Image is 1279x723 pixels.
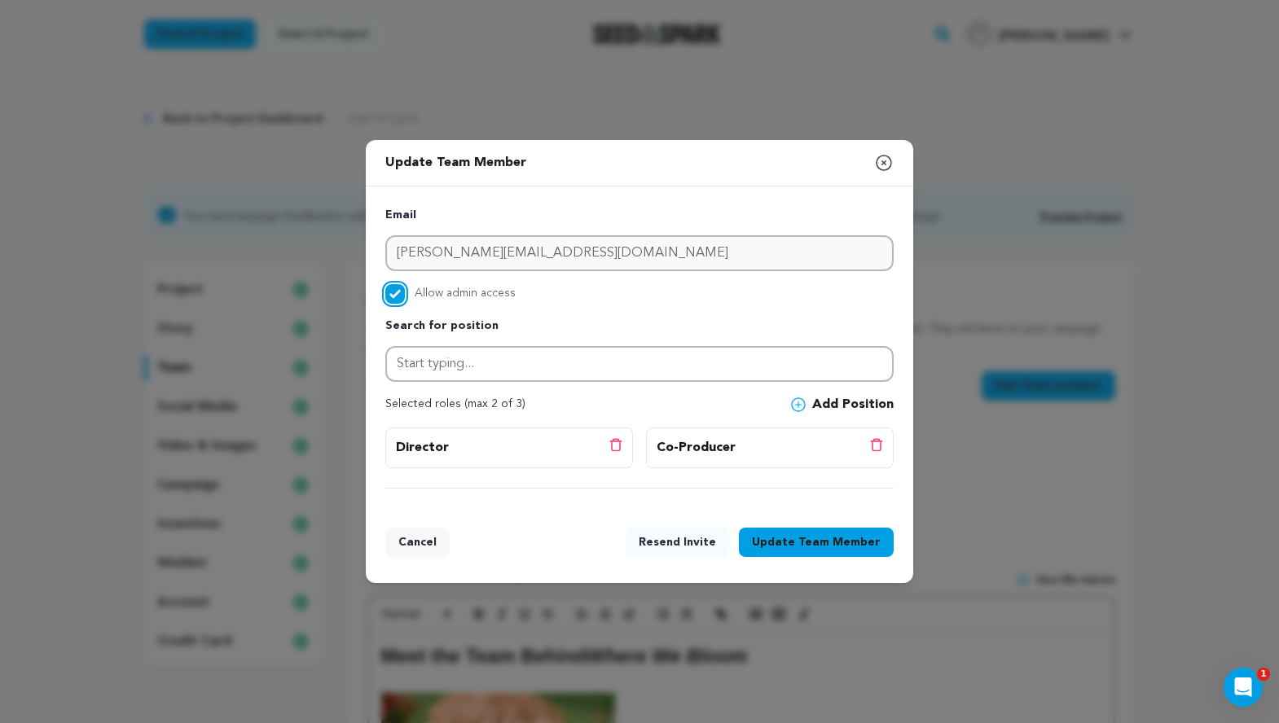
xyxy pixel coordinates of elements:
div: Domain: [DOMAIN_NAME] [42,42,179,55]
button: Cancel [385,528,450,557]
button: Resend Invite [626,528,729,557]
iframe: Intercom live chat [1224,668,1263,707]
img: logo_orange.svg [26,26,39,39]
button: Add Position [791,395,894,414]
p: Search for position [385,317,894,336]
p: Update Team Member [385,147,526,179]
button: UpdateTeam Member [739,528,894,557]
img: tab_domain_overview_orange.svg [44,94,57,107]
span: Team Member [798,534,881,550]
input: Start typing... [385,346,894,382]
img: website_grey.svg [26,42,39,55]
div: Keywords by Traffic [180,96,275,107]
span: Allow admin access [415,284,516,304]
div: v 4.0.25 [46,26,80,39]
img: tab_keywords_by_traffic_grey.svg [162,94,175,107]
input: Email address [385,235,894,271]
input: Allow admin access [385,284,405,304]
p: Email [385,206,894,226]
p: Selected roles (max 2 of 3) [385,395,525,414]
p: Co-Producer [657,438,736,458]
span: 1 [1257,668,1270,681]
div: Domain Overview [62,96,146,107]
p: Director [396,438,449,458]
